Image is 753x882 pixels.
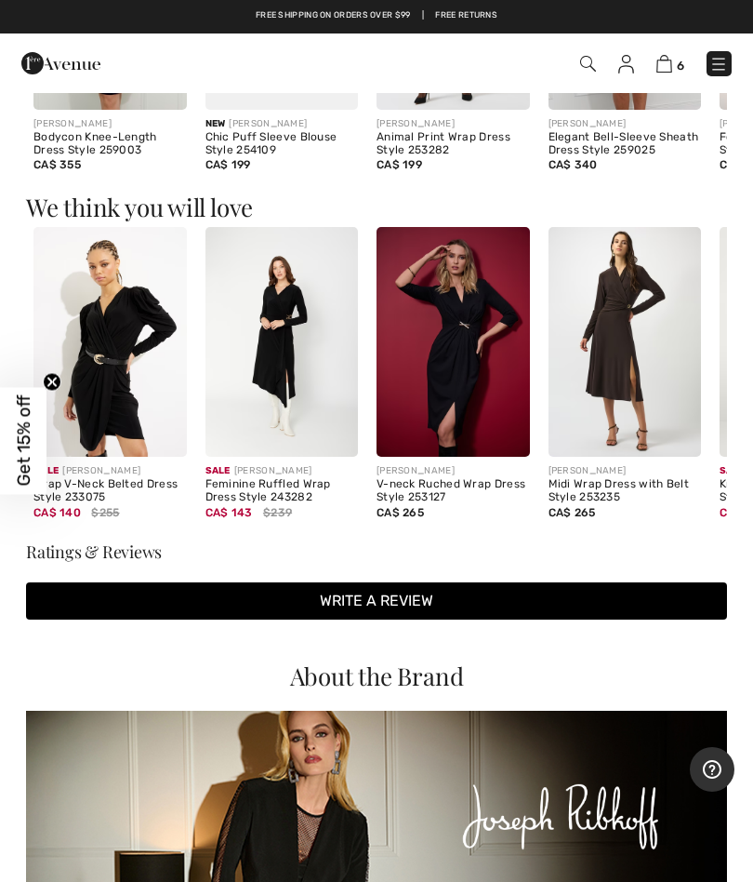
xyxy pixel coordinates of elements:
div: Wrap V-Neck Belted Dress Style 233075 [33,478,187,504]
img: V-neck Ruched Wrap Dress Style 253127 [376,227,530,457]
span: CA$ 265 [548,506,596,519]
img: Midi Wrap Dress with Belt Style 253235 [548,227,702,457]
img: Feminine Ruffled Wrap Dress Style 243282 [205,227,359,457]
button: Write a review [26,582,727,620]
div: [PERSON_NAME] [33,117,187,131]
div: About the Brand [26,664,727,688]
div: [PERSON_NAME] [205,117,359,131]
span: $255 [91,504,119,521]
span: CA$ 140 [33,500,81,519]
img: My Info [618,55,634,73]
span: CA$ 265 [376,506,424,519]
iframe: Opens a widget where you can find more information [690,747,734,794]
div: [PERSON_NAME] [548,117,702,131]
h3: Ratings & Reviews [26,543,727,560]
button: Close teaser [43,373,61,392]
div: [PERSON_NAME] [205,464,359,478]
div: V-neck Ruched Wrap Dress Style 253127 [376,478,530,504]
span: CA$ 199 [205,158,251,171]
img: Wrap V-Neck Belted Dress Style 233075 [33,227,187,457]
div: Feminine Ruffled Wrap Dress Style 243282 [205,478,359,504]
span: 6 [677,59,684,73]
span: CA$ 340 [548,158,598,171]
img: Search [580,56,596,72]
span: CA$ 355 [33,158,81,171]
div: Bodycon Knee-Length Dress Style 259003 [33,131,187,157]
div: Animal Print Wrap Dress Style 253282 [376,131,530,157]
a: Free shipping on orders over $99 [256,9,411,22]
img: Menu [709,55,728,73]
span: CA$ 143 [205,500,253,519]
span: Sale [205,459,231,476]
span: CA$ 199 [376,158,422,171]
div: Chic Puff Sleeve Blouse Style 254109 [205,131,359,157]
img: Shopping Bag [656,55,672,73]
span: Sale [720,459,745,476]
span: $239 [263,504,292,521]
h3: We think you will love [26,195,727,220]
span: New [205,118,226,129]
div: Elegant Bell-Sleeve Sheath Dress Style 259025 [548,131,702,157]
div: [PERSON_NAME] [548,464,702,478]
a: Free Returns [435,9,497,22]
span: | [422,9,424,22]
img: 1ère Avenue [21,45,100,82]
a: 1ère Avenue [21,53,100,71]
a: 6 [656,52,684,74]
div: [PERSON_NAME] [33,464,187,478]
div: [PERSON_NAME] [376,464,530,478]
div: [PERSON_NAME] [376,117,530,131]
div: Midi Wrap Dress with Belt Style 253235 [548,478,702,504]
span: Get 15% off [13,395,34,487]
